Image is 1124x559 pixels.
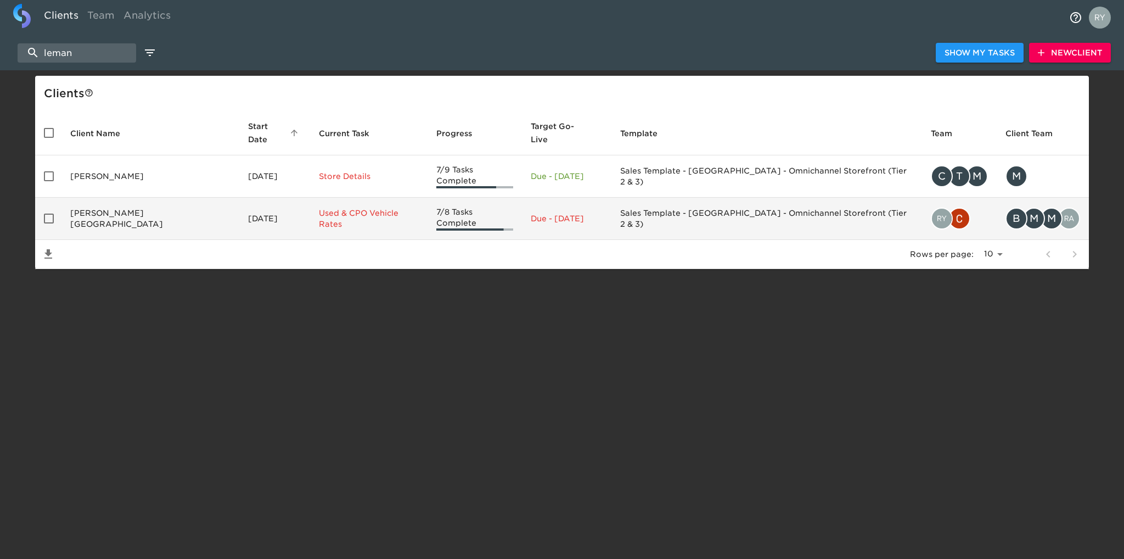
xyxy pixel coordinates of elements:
[620,127,672,140] span: Template
[1038,46,1102,60] span: New Client
[1029,43,1111,63] button: NewClient
[1005,208,1027,230] div: B
[931,127,966,140] span: Team
[1005,127,1067,140] span: Client Team
[931,165,988,187] div: courtney.branch@roadster.com, teddy.turner@roadster.com, mike.crothers@roadster.com
[239,198,311,240] td: [DATE]
[1023,208,1045,230] div: M
[932,209,952,228] img: ryan.dale@roadster.com
[1005,208,1080,230] div: brushton@samleman.com, mleman@lemanauto.com, mleman@samleman.com, rahul.joshi@cdk.com
[119,4,175,31] a: Analytics
[35,241,61,267] button: Save List
[931,208,988,230] div: ryan.dale@roadster.com, christopher.mccarthy@roadster.com
[40,4,83,31] a: Clients
[436,127,486,140] span: Progress
[531,171,603,182] p: Due - [DATE]
[949,209,969,228] img: christopher.mccarthy@roadster.com
[936,43,1024,63] button: Show My Tasks
[945,46,1015,60] span: Show My Tasks
[611,155,922,198] td: Sales Template - [GEOGRAPHIC_DATA] - Omnichannel Storefront (Tier 2 & 3)
[1063,4,1089,31] button: notifications
[1005,165,1080,187] div: mleman@lemanauto.com
[948,165,970,187] div: T
[140,43,159,62] button: edit
[1089,7,1111,29] img: Profile
[531,213,603,224] p: Due - [DATE]
[44,85,1084,102] div: Client s
[85,88,93,97] svg: This is a list of all of your clients and clients shared with you
[70,127,134,140] span: Client Name
[319,127,369,140] span: This is the next Task in this Hub that should be completed
[428,198,522,240] td: 7/8 Tasks Complete
[1005,165,1027,187] div: M
[319,127,384,140] span: Current Task
[319,208,419,230] p: Used & CPO Vehicle Rates
[611,198,922,240] td: Sales Template - [GEOGRAPHIC_DATA] - Omnichannel Storefront (Tier 2 & 3)
[978,246,1007,262] select: rows per page
[966,165,988,187] div: M
[531,120,603,146] span: Target Go-Live
[1041,208,1063,230] div: M
[18,43,136,63] input: search
[319,171,419,182] p: Store Details
[61,155,239,198] td: [PERSON_NAME]
[531,120,588,146] span: Calculated based on the start date and the duration of all Tasks contained in this Hub.
[1059,209,1079,228] img: rahul.joshi@cdk.com
[13,4,31,28] img: logo
[931,165,953,187] div: C
[239,155,311,198] td: [DATE]
[83,4,119,31] a: Team
[61,198,239,240] td: [PERSON_NAME][GEOGRAPHIC_DATA]
[910,249,974,260] p: Rows per page:
[428,155,522,198] td: 7/9 Tasks Complete
[35,111,1089,269] table: enhanced table
[248,120,302,146] span: Start Date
